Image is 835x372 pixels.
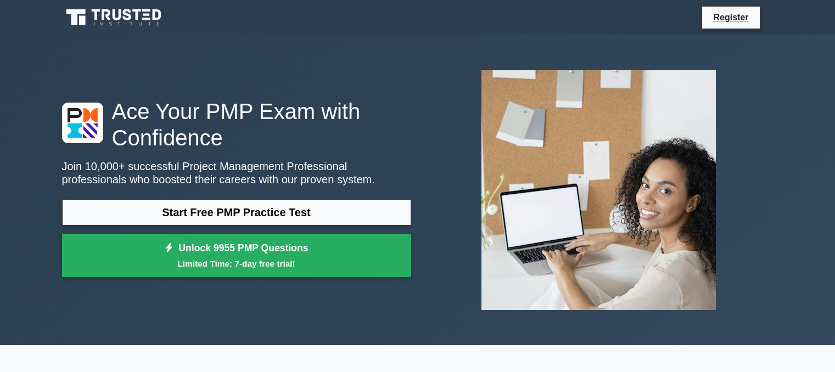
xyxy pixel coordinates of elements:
a: Register [707,10,755,24]
h1: Ace Your PMP Exam with Confidence [62,98,411,151]
a: Unlock 9955 PMP QuestionsLimited Time: 7-day free trial! [62,234,411,278]
a: Start Free PMP Practice Test [62,199,411,226]
small: Limited Time: 7-day free trial! [76,257,397,270]
p: Join 10,000+ successful Project Management Professional professionals who boosted their careers w... [62,160,411,186]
